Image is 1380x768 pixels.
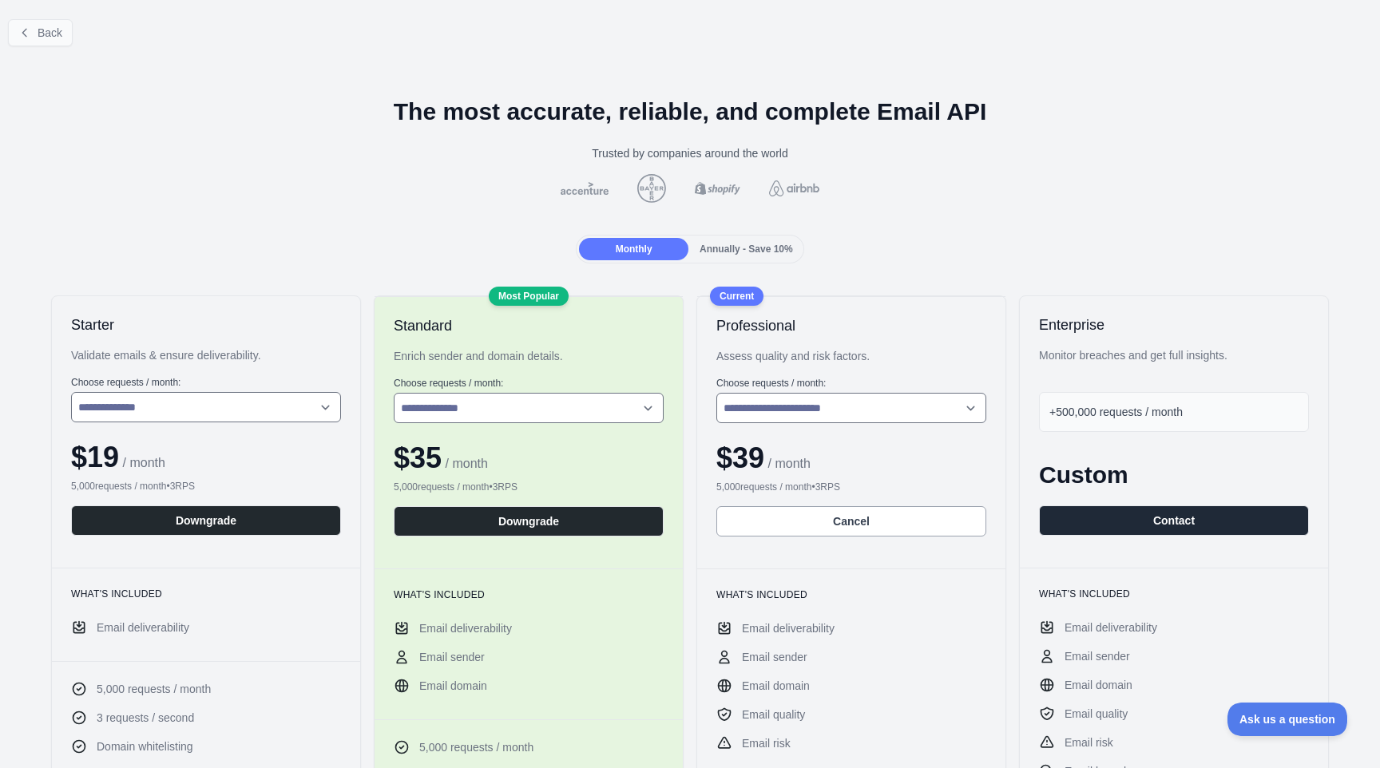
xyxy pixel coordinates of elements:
[1227,703,1348,736] iframe: Toggle Customer Support
[692,182,744,195] img: shopify
[700,243,793,255] span: Annually - Save 10%
[616,243,652,255] span: Monthly
[766,180,823,196] img: airbnb
[634,174,669,203] img: bayer
[557,182,612,195] img: accenture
